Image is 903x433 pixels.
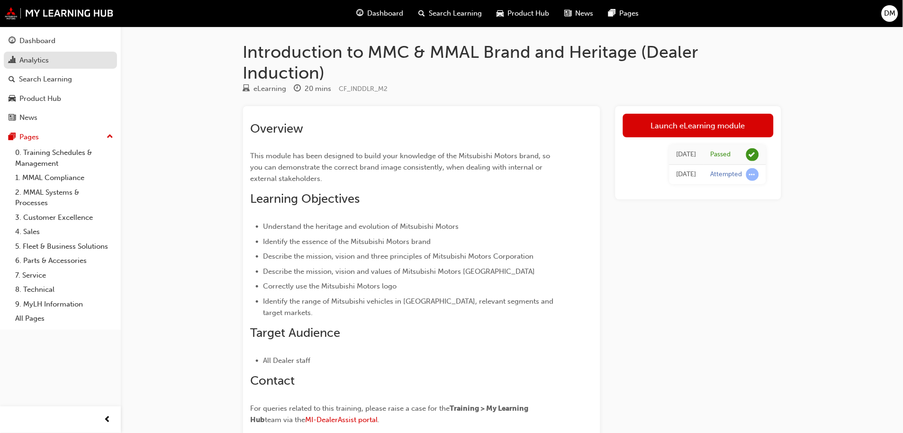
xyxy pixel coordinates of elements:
[305,83,332,94] div: 20 mins
[620,8,639,19] span: Pages
[882,5,898,22] button: DM
[263,222,459,231] span: Understand the heritage and evolution of Mitsubishi Motors
[11,311,117,326] a: All Pages
[263,267,535,276] span: Describe the mission, vision and values of Mitsubishi Motors [GEOGRAPHIC_DATA]
[251,325,341,340] span: Target Audience
[11,282,117,297] a: 8. Technical
[4,32,117,50] a: Dashboard
[19,93,61,104] div: Product Hub
[601,4,647,23] a: pages-iconPages
[19,36,55,46] div: Dashboard
[251,191,360,206] span: Learning Objectives
[9,56,16,65] span: chart-icon
[4,90,117,108] a: Product Hub
[19,112,37,123] div: News
[306,415,378,424] a: MI-DealerAssist portal
[243,83,287,95] div: Type
[19,55,49,66] div: Analytics
[746,148,759,161] span: learningRecordVerb_PASS-icon
[104,414,111,426] span: prev-icon
[418,8,425,19] span: search-icon
[9,37,16,45] span: guage-icon
[9,133,16,142] span: pages-icon
[349,4,411,23] a: guage-iconDashboard
[11,210,117,225] a: 3. Customer Excellence
[243,85,250,93] span: learningResourceType_ELEARNING-icon
[11,225,117,239] a: 4. Sales
[746,168,759,181] span: learningRecordVerb_ATTEMPT-icon
[251,404,450,413] span: For queries related to this training, please raise a case for the
[251,404,530,424] span: Training > My Learning Hub
[4,52,117,69] a: Analytics
[251,152,552,183] span: This module has been designed to build your knowledge of the Mitsubishi Motors brand, so you can ...
[5,7,114,19] img: mmal
[9,95,16,103] span: car-icon
[11,239,117,254] a: 5. Fleet & Business Solutions
[243,42,781,83] h1: Introduction to MMC & MMAL Brand and Heritage (Dealer Induction)
[254,83,287,94] div: eLearning
[4,71,117,88] a: Search Learning
[623,114,774,137] a: Launch eLearning module
[565,8,572,19] span: news-icon
[11,268,117,283] a: 7. Service
[576,8,594,19] span: News
[19,132,39,143] div: Pages
[411,4,489,23] a: search-iconSearch Learning
[4,109,117,126] a: News
[4,30,117,128] button: DashboardAnalyticsSearch LearningProduct HubNews
[489,4,557,23] a: car-iconProduct Hub
[885,8,896,19] span: DM
[557,4,601,23] a: news-iconNews
[609,8,616,19] span: pages-icon
[4,128,117,146] button: Pages
[294,83,332,95] div: Duration
[11,253,117,268] a: 6. Parts & Accessories
[263,252,534,261] span: Describe the mission, vision and three principles of Mitsubishi Motors Corporation
[19,74,72,85] div: Search Learning
[11,185,117,210] a: 2. MMAL Systems & Processes
[356,8,363,19] span: guage-icon
[339,85,388,93] span: Learning resource code
[263,356,311,365] span: All Dealer staff
[11,297,117,312] a: 9. MyLH Information
[265,415,306,424] span: team via the
[11,171,117,185] a: 1. MMAL Compliance
[9,75,15,84] span: search-icon
[11,145,117,171] a: 0. Training Schedules & Management
[677,169,696,180] div: Thu Sep 25 2025 11:03:46 GMT+1000 (Australian Eastern Standard Time)
[378,415,380,424] span: .
[251,121,304,136] span: Overview
[367,8,403,19] span: Dashboard
[263,237,431,246] span: Identify the essence of the Mitsubishi Motors brand
[508,8,550,19] span: Product Hub
[711,170,742,179] div: Attempted
[429,8,482,19] span: Search Learning
[711,150,731,159] div: Passed
[9,114,16,122] span: news-icon
[263,297,556,317] span: Identify the range of Mitsubishi vehicles in [GEOGRAPHIC_DATA], relevant segments and target mark...
[677,149,696,160] div: Sat Sep 27 2025 09:43:50 GMT+1000 (Australian Eastern Standard Time)
[497,8,504,19] span: car-icon
[251,373,295,388] span: Contact
[294,85,301,93] span: clock-icon
[107,131,113,143] span: up-icon
[263,282,397,290] span: Correctly use the Mitsubishi Motors logo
